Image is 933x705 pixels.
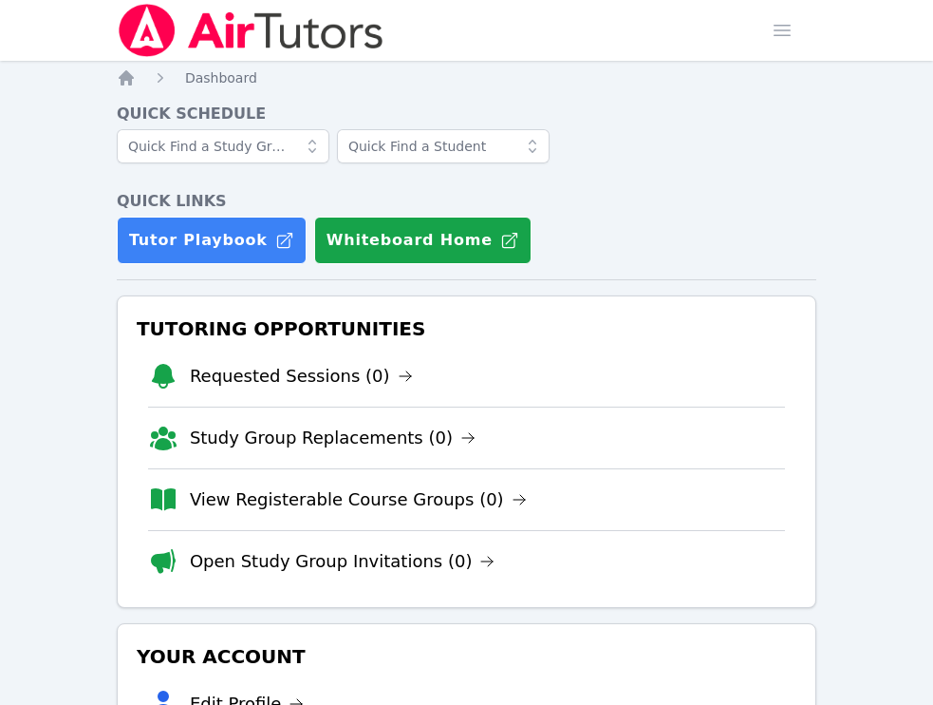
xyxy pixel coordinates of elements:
h4: Quick Schedule [117,103,816,125]
nav: Breadcrumb [117,68,816,87]
img: Air Tutors [117,4,385,57]
a: Tutor Playbook [117,217,307,264]
input: Quick Find a Student [337,129,550,163]
span: Dashboard [185,70,257,86]
a: Requested Sessions (0) [190,363,413,390]
h3: Tutoring Opportunities [133,312,800,346]
input: Quick Find a Study Group [117,129,329,163]
h3: Your Account [133,639,800,674]
a: Dashboard [185,68,257,87]
a: Study Group Replacements (0) [190,425,476,451]
a: Open Study Group Invitations (0) [190,548,495,575]
a: View Registerable Course Groups (0) [190,486,527,513]
button: Whiteboard Home [314,217,532,264]
h4: Quick Links [117,190,816,213]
